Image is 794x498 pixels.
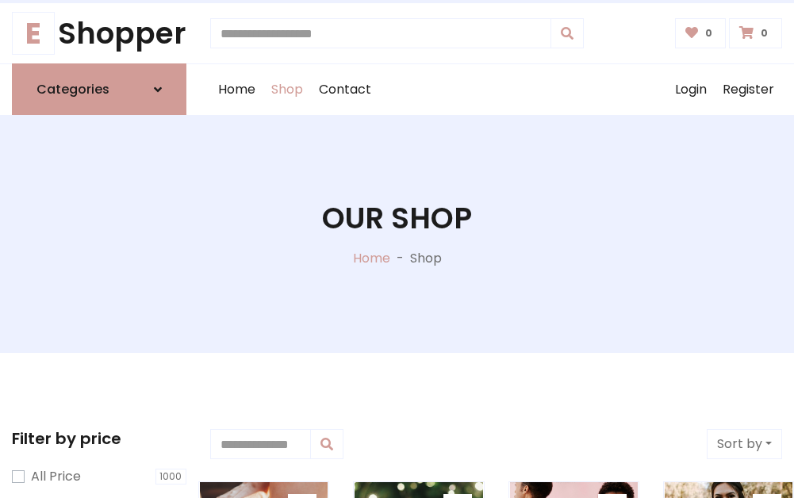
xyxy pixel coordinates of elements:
a: Contact [311,64,379,115]
span: E [12,12,55,55]
h5: Filter by price [12,429,186,448]
span: 0 [757,26,772,40]
a: Home [210,64,263,115]
h6: Categories [36,82,109,97]
a: Shop [263,64,311,115]
span: 1000 [155,469,187,485]
p: - [390,249,410,268]
a: Login [667,64,715,115]
button: Sort by [707,429,782,459]
p: Shop [410,249,442,268]
span: 0 [701,26,716,40]
h1: Shopper [12,16,186,51]
a: Register [715,64,782,115]
a: Home [353,249,390,267]
a: 0 [675,18,727,48]
a: EShopper [12,16,186,51]
a: Categories [12,63,186,115]
h1: Our Shop [322,201,472,236]
a: 0 [729,18,782,48]
label: All Price [31,467,81,486]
